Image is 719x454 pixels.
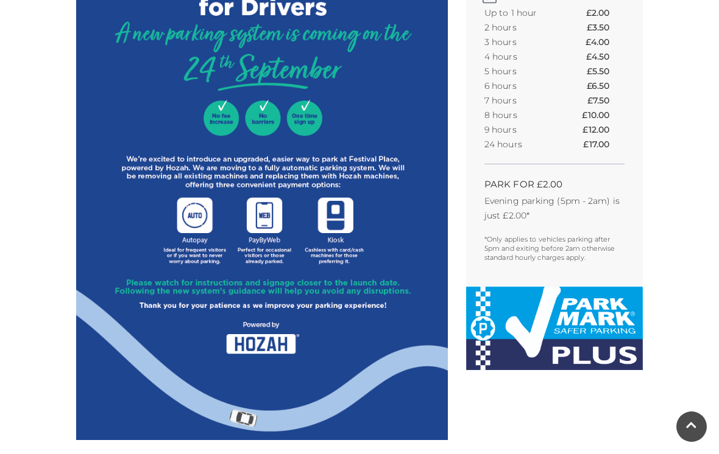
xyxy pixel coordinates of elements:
th: £4.50 [586,49,625,64]
th: £3.50 [587,20,625,35]
p: *Only applies to vehicles parking after 5pm and exiting before 2am otherwise standard hourly char... [484,235,625,262]
th: 6 hours [484,79,562,93]
th: £4.00 [586,35,625,49]
th: Up to 1 hour [484,5,562,20]
th: £10.00 [582,108,625,122]
p: Evening parking (5pm - 2am) is just £2.00* [484,194,625,223]
th: 24 hours [484,137,562,152]
th: 8 hours [484,108,562,122]
th: 3 hours [484,35,562,49]
th: £17.00 [583,137,625,152]
th: £12.00 [583,122,625,137]
th: £6.50 [587,79,625,93]
th: 9 hours [484,122,562,137]
th: 5 hours [484,64,562,79]
th: £7.50 [587,93,625,108]
img: Park-Mark-Plus-LG.jpeg [466,287,643,370]
th: £2.00 [586,5,625,20]
th: 2 hours [484,20,562,35]
h2: PARK FOR £2.00 [484,178,625,190]
th: £5.50 [587,64,625,79]
th: 4 hours [484,49,562,64]
th: 7 hours [484,93,562,108]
